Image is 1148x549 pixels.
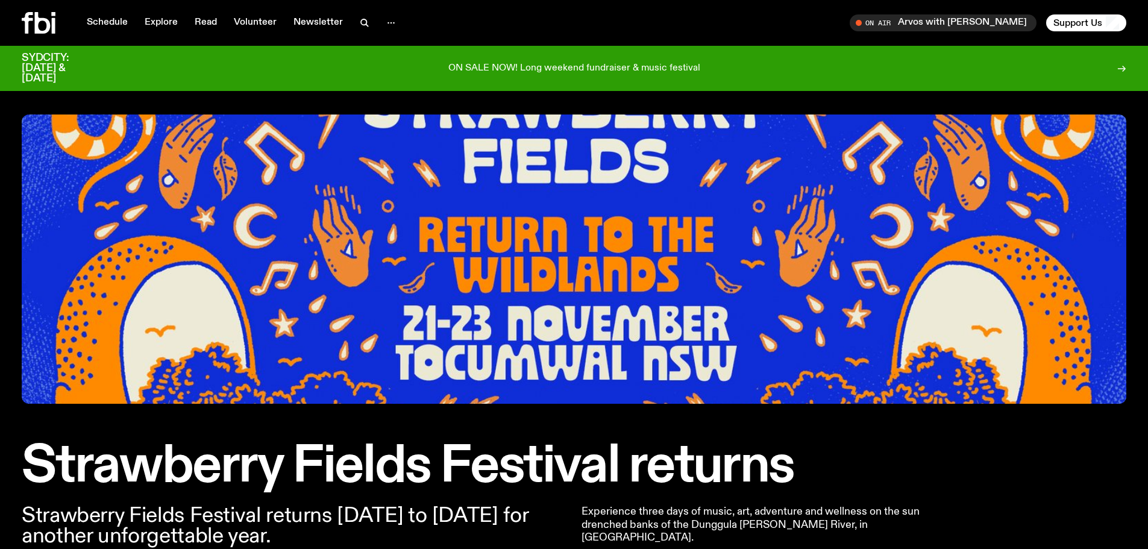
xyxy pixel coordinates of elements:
a: Read [187,14,224,31]
a: Volunteer [227,14,284,31]
a: Schedule [80,14,135,31]
p: ON SALE NOW! Long weekend fundraiser & music festival [448,63,700,74]
img: Event banner poster in blue with white graphics of lightning bolts and a big triangle [22,115,1126,404]
a: Explore [137,14,185,31]
button: Support Us [1046,14,1126,31]
button: On AirArvos with [PERSON_NAME] [850,14,1037,31]
p: Experience three days of music, art, adventure and wellness on the sun drenched banks of the Dung... [582,506,929,545]
p: Strawberry Fields Festival returns [DATE] to [DATE] for another unforgettable year. [22,506,567,547]
h1: Strawberry Fields Festival returns [22,442,1126,491]
span: Support Us [1053,17,1102,28]
a: Newsletter [286,14,350,31]
h3: SYDCITY: [DATE] & [DATE] [22,53,99,84]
